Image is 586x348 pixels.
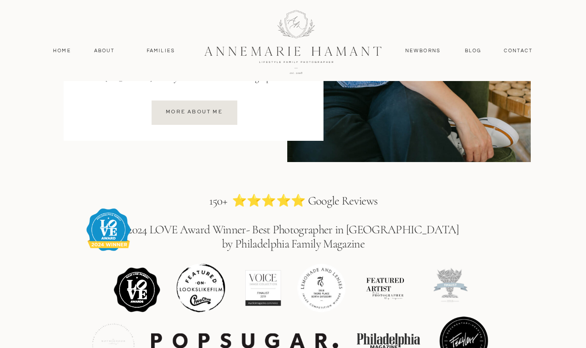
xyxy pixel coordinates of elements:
a: contact [499,47,537,55]
a: Families [141,47,181,55]
a: About [91,47,117,55]
h3: 150+ ⭐⭐⭐⭐⭐ Google Reviews 2024 LOVE Award Winner- Best Photographer in [GEOGRAPHIC_DATA] by Phila... [92,194,494,259]
a: Blog [463,47,483,55]
a: Newborns [402,47,444,55]
a: Home [49,47,75,55]
a: more about ME [163,108,226,115]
